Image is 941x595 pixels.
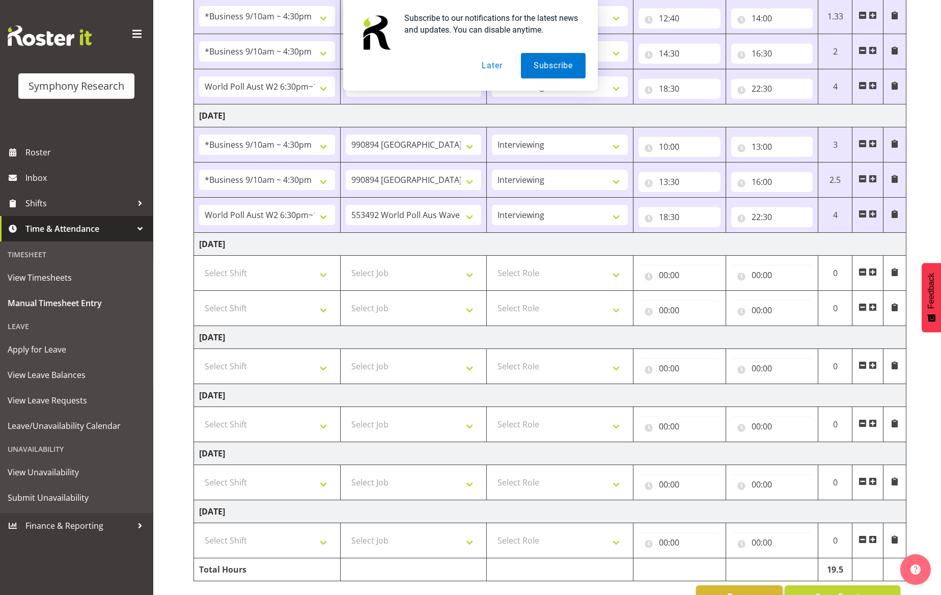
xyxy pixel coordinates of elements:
div: Unavailability [3,439,150,459]
span: Submit Unavailability [8,490,145,505]
div: Timesheet [3,244,150,265]
a: Leave/Unavailability Calendar [3,413,150,439]
td: Total Hours [194,558,341,581]
input: Click to select... [731,207,813,227]
input: Click to select... [731,416,813,437]
input: Click to select... [639,532,721,553]
button: Feedback - Show survey [922,263,941,332]
input: Click to select... [639,265,721,285]
a: View Leave Requests [3,388,150,413]
span: View Leave Balances [8,367,145,383]
span: View Leave Requests [8,393,145,408]
input: Click to select... [639,300,721,320]
td: 2.5 [818,163,852,198]
td: 0 [818,349,852,384]
td: 0 [818,465,852,500]
td: [DATE] [194,442,906,465]
td: 0 [818,291,852,326]
span: Leave/Unavailability Calendar [8,418,145,434]
input: Click to select... [639,358,721,378]
td: 0 [818,407,852,442]
input: Click to select... [731,172,813,192]
td: [DATE] [194,104,906,127]
input: Click to select... [731,358,813,378]
span: Inbox [25,170,148,185]
div: Leave [3,316,150,337]
span: Time & Attendance [25,221,132,236]
a: Apply for Leave [3,337,150,362]
img: notification icon [355,12,396,53]
button: Later [469,53,515,78]
a: View Unavailability [3,459,150,485]
span: Roster [25,145,148,160]
input: Click to select... [639,137,721,157]
a: View Leave Balances [3,362,150,388]
div: Subscribe to our notifications for the latest news and updates. You can disable anytime. [396,12,586,36]
a: Submit Unavailability [3,485,150,510]
input: Click to select... [731,300,813,320]
td: [DATE] [194,233,906,256]
input: Click to select... [639,172,721,192]
button: Subscribe [521,53,586,78]
a: View Timesheets [3,265,150,290]
td: [DATE] [194,384,906,407]
span: View Unavailability [8,465,145,480]
td: [DATE] [194,326,906,349]
img: help-xxl-2.png [910,564,921,575]
span: Shifts [25,196,132,211]
input: Click to select... [731,265,813,285]
input: Click to select... [639,416,721,437]
td: 0 [818,256,852,291]
span: View Timesheets [8,270,145,285]
td: 0 [818,523,852,558]
a: Manual Timesheet Entry [3,290,150,316]
input: Click to select... [731,532,813,553]
td: 19.5 [818,558,852,581]
span: Feedback [927,273,936,309]
input: Click to select... [639,207,721,227]
input: Click to select... [731,137,813,157]
span: Manual Timesheet Entry [8,295,145,311]
input: Click to select... [639,474,721,495]
span: Finance & Reporting [25,518,132,533]
span: Apply for Leave [8,342,145,357]
td: 4 [818,198,852,233]
input: Click to select... [731,474,813,495]
td: 3 [818,127,852,163]
td: [DATE] [194,500,906,523]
